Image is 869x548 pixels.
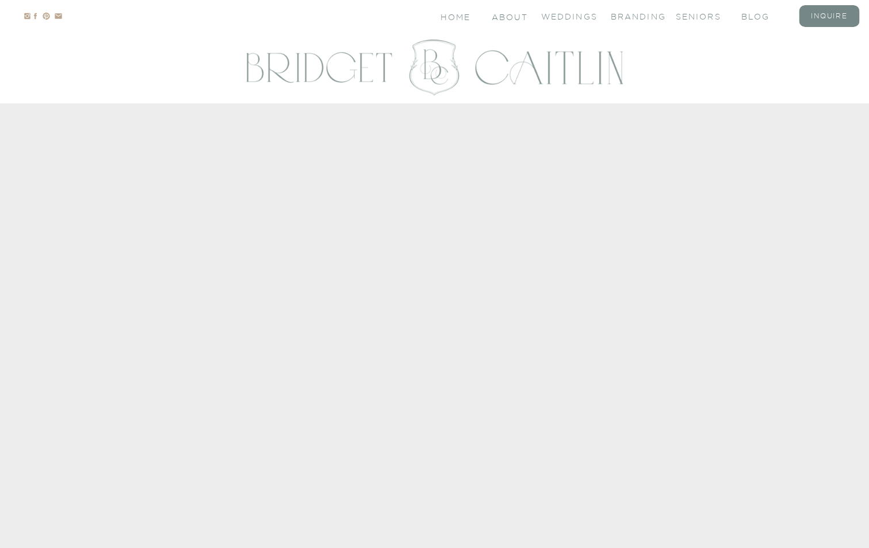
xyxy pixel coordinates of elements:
[741,11,787,21] a: blog
[492,11,526,21] a: About
[611,11,657,21] a: branding
[441,11,472,21] a: Home
[806,11,852,21] a: inquire
[541,11,587,21] a: Weddings
[676,11,722,21] a: seniors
